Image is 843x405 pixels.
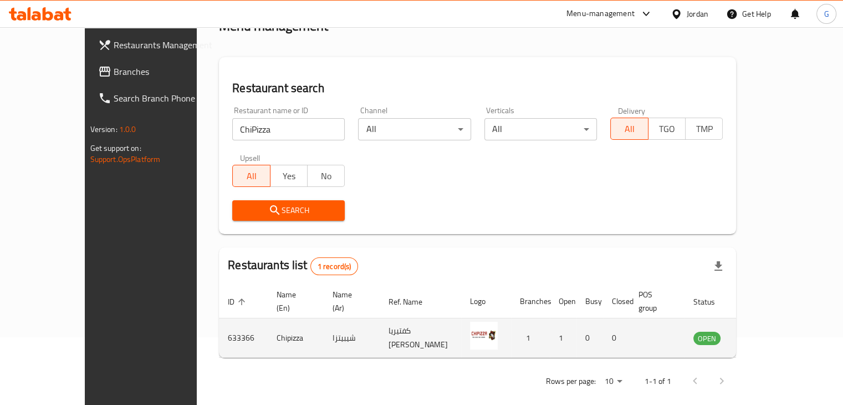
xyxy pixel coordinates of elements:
[119,122,136,136] span: 1.0.0
[89,32,226,58] a: Restaurants Management
[690,121,718,137] span: TMP
[358,118,471,140] div: All
[693,332,721,345] span: OPEN
[114,65,217,78] span: Branches
[275,168,303,184] span: Yes
[310,257,359,275] div: Total records count
[114,38,217,52] span: Restaurants Management
[545,374,595,388] p: Rows per page:
[550,318,576,358] td: 1
[687,8,708,20] div: Jordan
[219,285,781,358] table: enhanced table
[603,318,630,358] td: 0
[333,288,366,315] span: Name (Ar)
[576,318,603,358] td: 0
[232,80,723,97] h2: Restaurant search
[268,318,324,358] td: Chipizza
[307,165,345,187] button: No
[228,295,249,308] span: ID
[219,318,268,358] td: 633366
[241,204,336,217] span: Search
[461,285,511,318] th: Logo
[648,118,686,140] button: TGO
[576,285,603,318] th: Busy
[232,200,345,221] button: Search
[603,285,630,318] th: Closed
[638,288,671,315] span: POS group
[600,373,626,390] div: Rows per page:
[324,318,380,358] td: شيبيتزا
[232,165,270,187] button: All
[653,121,681,137] span: TGO
[228,257,358,275] h2: Restaurants list
[470,322,498,350] img: Chipizza
[90,141,141,155] span: Get support on:
[89,85,226,112] a: Search Branch Phone
[312,168,340,184] span: No
[277,288,310,315] span: Name (En)
[114,92,217,105] span: Search Branch Phone
[610,118,648,140] button: All
[618,107,646,114] label: Delivery
[685,118,723,140] button: TMP
[237,168,265,184] span: All
[389,295,437,308] span: Ref. Name
[824,8,829,20] span: G
[484,118,597,140] div: All
[511,318,550,358] td: 1
[511,285,550,318] th: Branches
[90,122,117,136] span: Version:
[550,285,576,318] th: Open
[90,152,161,166] a: Support.OpsPlatform
[693,295,729,308] span: Status
[89,58,226,85] a: Branches
[380,318,461,358] td: كفتيريا [PERSON_NAME]
[232,118,345,140] input: Search for restaurant name or ID..
[705,253,732,280] div: Export file
[615,121,643,137] span: All
[566,7,635,21] div: Menu-management
[270,165,308,187] button: Yes
[240,154,260,161] label: Upsell
[644,374,671,388] p: 1-1 of 1
[311,261,358,272] span: 1 record(s)
[219,17,328,35] h2: Menu management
